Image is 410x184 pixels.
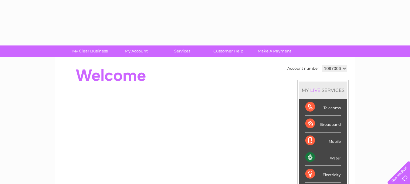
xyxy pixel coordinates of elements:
[305,149,341,166] div: Water
[111,45,161,57] a: My Account
[305,132,341,149] div: Mobile
[157,45,207,57] a: Services
[299,82,347,99] div: MY SERVICES
[305,166,341,182] div: Electricity
[309,87,322,93] div: LIVE
[249,45,300,57] a: Make A Payment
[305,99,341,115] div: Telecoms
[203,45,253,57] a: Customer Help
[305,115,341,132] div: Broadband
[65,45,115,57] a: My Clear Business
[286,63,320,74] td: Account number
